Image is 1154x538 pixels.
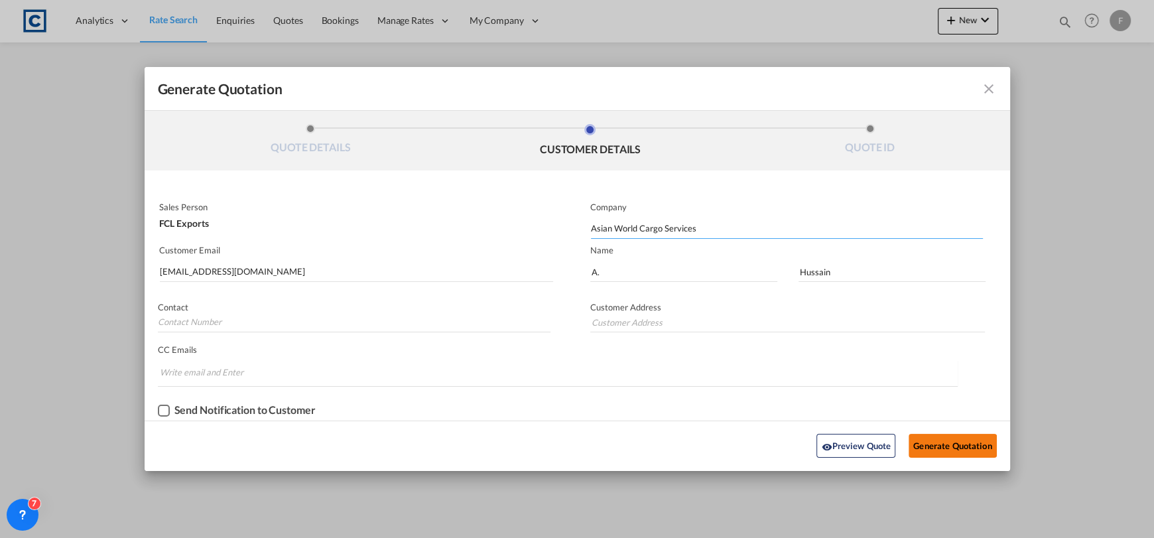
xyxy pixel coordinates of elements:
[160,262,554,282] input: Search by Customer Name/Email Id/Company
[591,219,983,239] input: Company Name
[158,80,283,98] span: Generate Quotation
[590,262,777,282] input: First Name
[590,302,661,312] span: Customer Address
[909,434,996,458] button: Generate Quotation
[145,67,1010,471] md-dialog: Generate QuotationQUOTE ...
[590,312,985,332] input: Customer Address
[730,124,1010,160] li: QUOTE ID
[590,245,1010,255] p: Name
[981,81,997,97] md-icon: icon-close fg-AAA8AD cursor m-0
[159,212,550,228] div: FCL Exports
[158,312,551,332] input: Contact Number
[158,302,551,312] p: Contact
[158,360,958,386] md-chips-wrap: Chips container. Enter the text area, then type text, and press enter to add a chip.
[799,262,986,282] input: Last Name
[158,404,316,417] md-checkbox: Checkbox No Ink
[160,362,259,383] input: Chips input.
[821,442,832,452] md-icon: icon-eye
[159,202,550,212] p: Sales Person
[174,404,316,416] div: Send Notification to Customer
[159,245,554,255] p: Customer Email
[450,124,730,160] li: CUSTOMER DETAILS
[171,124,451,160] li: QUOTE DETAILS
[590,202,983,212] p: Company
[158,344,958,355] p: CC Emails
[816,434,895,458] button: icon-eyePreview Quote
